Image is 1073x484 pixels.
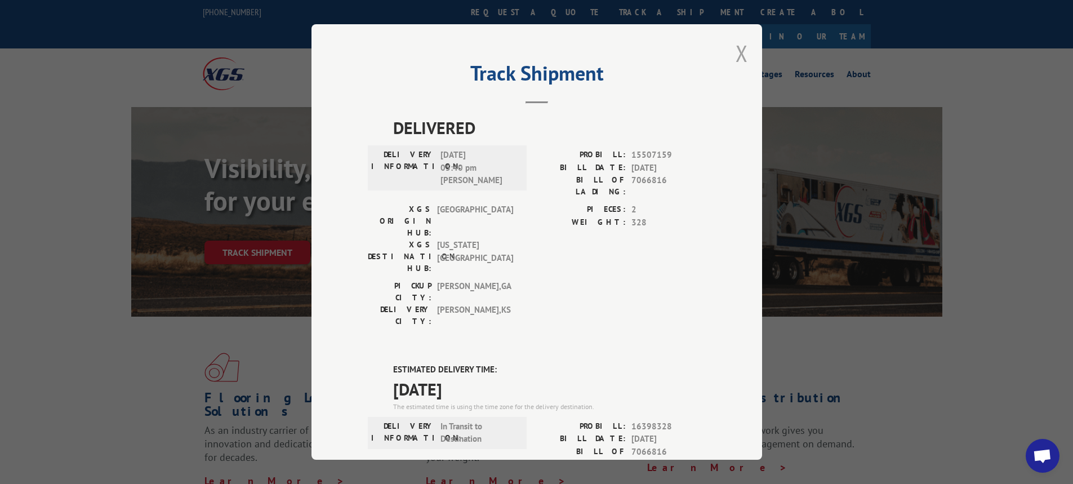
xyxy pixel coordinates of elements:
[371,420,435,446] label: DELIVERY INFORMATION:
[631,149,706,162] span: 15507159
[537,162,626,175] label: BILL DATE:
[537,446,626,469] label: BILL OF LADING:
[437,239,513,274] span: [US_STATE][GEOGRAPHIC_DATA]
[537,203,626,216] label: PIECES:
[631,162,706,175] span: [DATE]
[393,376,706,402] span: [DATE]
[631,446,706,469] span: 7066816
[537,433,626,446] label: BILL DATE:
[736,38,748,68] button: Close modal
[437,280,513,304] span: [PERSON_NAME] , GA
[1026,439,1059,473] div: Open chat
[393,115,706,140] span: DELIVERED
[537,174,626,198] label: BILL OF LADING:
[631,433,706,446] span: [DATE]
[368,239,431,274] label: XGS DESTINATION HUB:
[368,65,706,87] h2: Track Shipment
[631,420,706,433] span: 16398328
[368,280,431,304] label: PICKUP CITY:
[368,304,431,327] label: DELIVERY CITY:
[393,402,706,412] div: The estimated time is using the time zone for the delivery destination.
[440,149,517,187] span: [DATE] 05:40 pm [PERSON_NAME]
[440,420,517,446] span: In Transit to Destination
[437,304,513,327] span: [PERSON_NAME] , KS
[437,203,513,239] span: [GEOGRAPHIC_DATA]
[537,149,626,162] label: PROBILL:
[393,363,706,376] label: ESTIMATED DELIVERY TIME:
[631,203,706,216] span: 2
[368,203,431,239] label: XGS ORIGIN HUB:
[631,174,706,198] span: 7066816
[537,216,626,229] label: WEIGHT:
[371,149,435,187] label: DELIVERY INFORMATION:
[631,216,706,229] span: 328
[537,420,626,433] label: PROBILL:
